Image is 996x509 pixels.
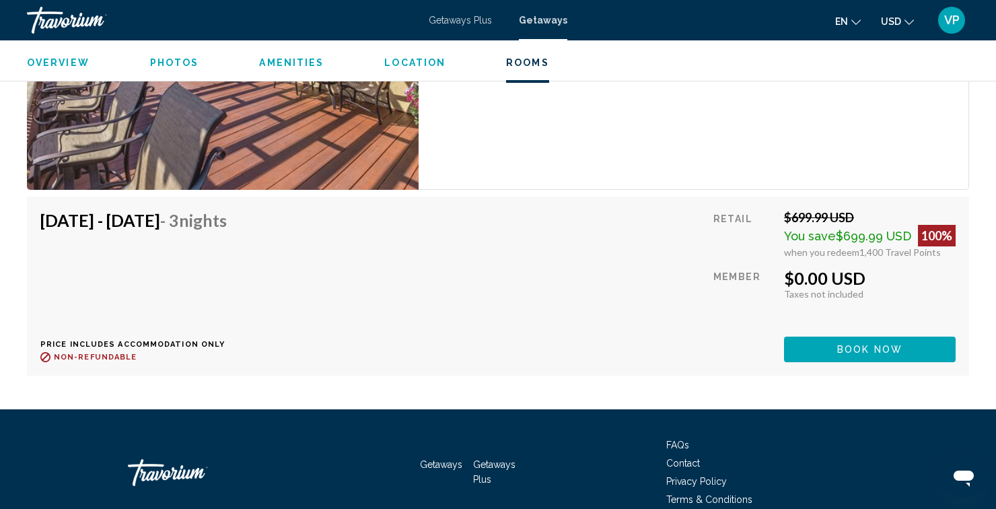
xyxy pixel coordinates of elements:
[881,16,901,27] span: USD
[881,11,914,31] button: Change currency
[420,459,462,470] a: Getaways
[918,225,956,246] div: 100%
[473,459,515,485] a: Getaways Plus
[150,57,199,68] span: Photos
[666,494,752,505] a: Terms & Conditions
[160,210,227,230] span: - 3
[666,458,700,469] a: Contact
[506,57,549,69] button: Rooms
[429,15,492,26] a: Getaways Plus
[666,440,689,450] a: FAQs
[40,340,237,349] p: Price includes accommodation only
[835,11,861,31] button: Change language
[835,16,848,27] span: en
[784,268,956,288] div: $0.00 USD
[179,210,227,230] span: Nights
[384,57,446,69] button: Location
[859,246,941,258] span: 1,400 Travel Points
[27,57,90,69] button: Overview
[519,15,567,26] a: Getaways
[784,229,836,243] span: You save
[784,246,859,258] span: when you redeem
[27,7,415,34] a: Travorium
[384,57,446,68] span: Location
[713,210,774,258] div: Retail
[150,57,199,69] button: Photos
[942,455,985,498] iframe: Кнопка запуска окна обмена сообщениями
[259,57,324,69] button: Amenities
[666,476,727,487] a: Privacy Policy
[836,229,911,243] span: $699.99 USD
[784,288,863,300] span: Taxes not included
[944,13,960,27] span: VP
[259,57,324,68] span: Amenities
[40,210,227,230] h4: [DATE] - [DATE]
[837,345,902,355] span: Book now
[713,268,774,327] div: Member
[128,452,262,493] a: Travorium
[506,57,549,68] span: Rooms
[934,6,969,34] button: User Menu
[27,57,90,68] span: Overview
[54,353,137,362] span: Non-refundable
[784,210,956,225] div: $699.99 USD
[784,337,956,362] button: Book now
